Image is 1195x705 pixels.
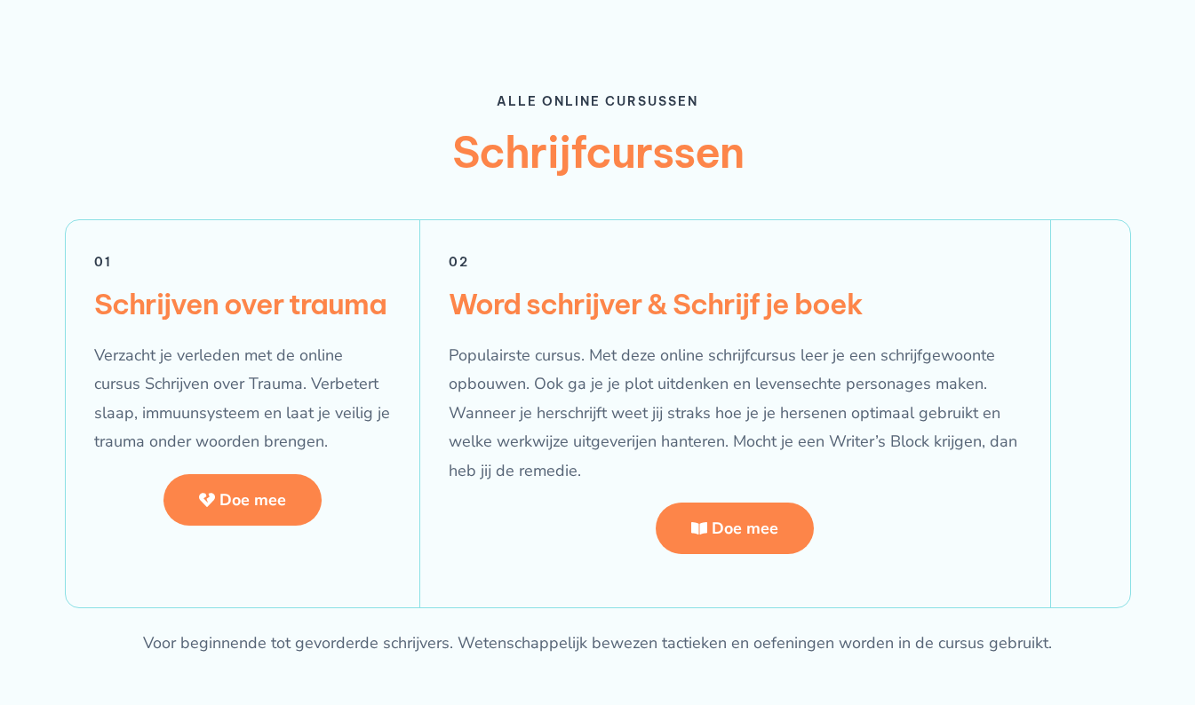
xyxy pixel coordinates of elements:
[449,341,1022,485] p: Populairste cursus. Met deze online schrijfcursus leer je een schrijfgewoonte opbouwen. Ook ga je...
[449,286,1022,323] h3: Word schrijver & Schrijf je boek
[65,125,1131,180] h2: Schrijfcurssen
[163,474,322,526] a: Doe mee
[94,341,391,456] p: Verzacht je verleden met de online cursus Schrijven over Trauma. Verbetert slaap, immuunsysteem e...
[65,629,1131,657] p: Voor beginnende tot gevorderde schrijvers. Wetenschappelijk bewezen tactieken en oefeningen worde...
[656,503,814,554] a: Doe mee
[449,256,1022,268] h6: 02
[94,256,391,268] h6: 01
[712,520,778,536] span: Doe mee
[65,95,1131,107] h6: Alle online cursussen
[94,286,391,323] h3: Schrijven over trauma
[219,492,286,508] span: Doe mee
